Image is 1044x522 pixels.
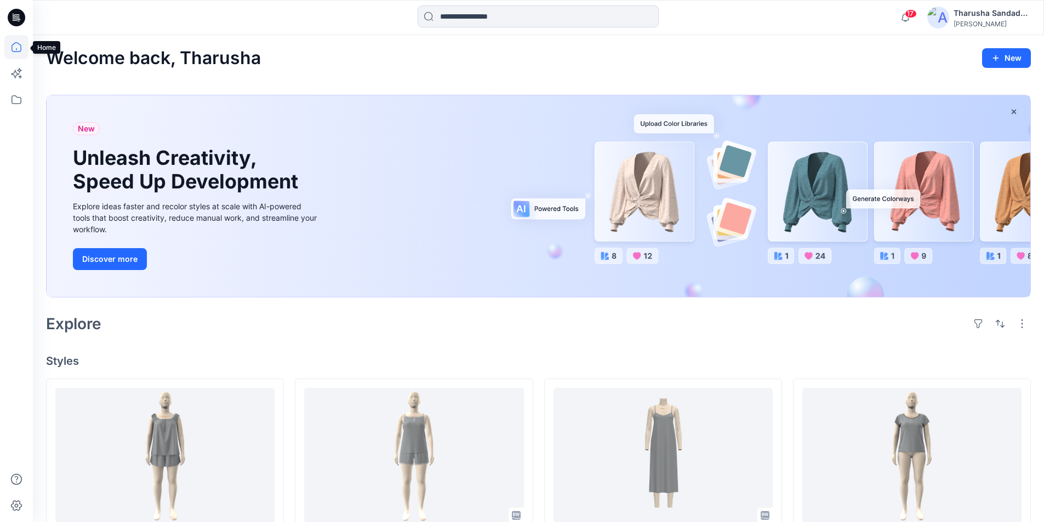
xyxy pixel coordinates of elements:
[73,200,320,235] div: Explore ideas faster and recolor styles at scale with AI-powered tools that boost creativity, red...
[78,122,95,135] span: New
[905,9,917,18] span: 17
[46,48,261,68] h2: Welcome back, Tharusha
[46,354,1031,368] h4: Styles
[73,146,303,193] h1: Unleash Creativity, Speed Up Development
[954,20,1030,28] div: [PERSON_NAME]
[927,7,949,28] img: avatar
[46,315,101,332] h2: Explore
[954,7,1030,20] div: Tharusha Sandadeepa
[73,248,147,270] button: Discover more
[73,248,320,270] a: Discover more
[982,48,1031,68] button: New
